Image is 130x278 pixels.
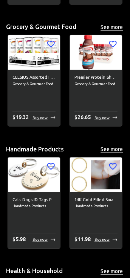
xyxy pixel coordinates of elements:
h6: CELSIUS Assorted Flavors Official Variety Pack, Functional Essential Energy Drinks, 12 Fl Oz (Pac... [12,74,56,81]
span: $ 26.65 [74,114,91,120]
p: Buy now [32,115,48,121]
span: Grocery & Gourmet Food [74,81,118,87]
p: Buy now [94,237,110,243]
span: $ 19.32 [12,114,29,120]
h6: Premier Protein Shake 30g Protein 1g Sugar 24 Vitamins Minerals Nutrients to Support Immune Healt... [74,74,118,81]
h6: 14K Gold Filled Small Hoop Earrings for Cartilage Nose, Tiny Thin 7mm Piercing Hoop Ring 22 Gauge [74,197,118,203]
img: Cats Dogs ID Tags Personalized Lovely Symbols Pets Collar Name Accessories Simple Custom Engraved... [8,157,60,192]
span: Handmade Products [74,203,118,209]
button: See more [100,145,124,154]
p: Buy now [94,115,110,121]
span: Handmade Products [12,203,56,209]
h5: Health & Household [6,267,63,275]
span: $ 5.98 [12,237,26,243]
button: See more [100,23,124,32]
h5: Grocery & Gourmet Food [6,23,76,31]
span: $ 11.98 [74,237,91,243]
img: 14K Gold Filled Small Hoop Earrings for Cartilage Nose, Tiny Thin 7mm Piercing Hoop Ring 22 Gauge... [70,157,122,192]
button: See more [100,267,124,276]
p: Buy now [32,237,48,243]
h5: Handmade Products [6,145,64,153]
h6: Cats Dogs ID Tags Personalized Lovely Symbols Pets Collar Name Accessories Simple Custom Engraved... [12,197,56,203]
img: CELSIUS Assorted Flavors Official Variety Pack, Functional Essential Energy Drinks, 12 Fl Oz (Pac... [8,35,60,70]
span: Grocery & Gourmet Food [12,81,56,87]
img: Premier Protein Shake 30g Protein 1g Sugar 24 Vitamins Minerals Nutrients to Support Immune Healt... [70,35,122,70]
